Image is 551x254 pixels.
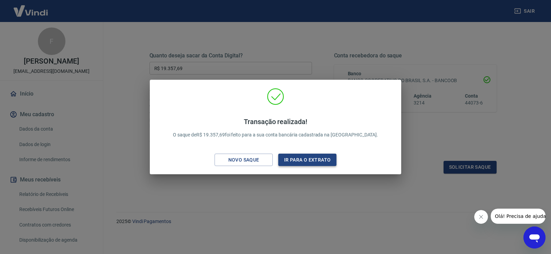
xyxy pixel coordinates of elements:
span: Olá! Precisa de ajuda? [4,5,58,10]
h4: Transação realizada! [173,118,378,126]
iframe: Mensagem da empresa [491,209,545,224]
button: Novo saque [215,154,273,166]
div: Novo saque [220,156,268,164]
iframe: Fechar mensagem [474,210,488,224]
button: Ir para o extrato [278,154,336,166]
iframe: Botão para abrir a janela de mensagens [523,227,545,249]
p: O saque de R$ 19.357,69 foi feito para a sua conta bancária cadastrada na [GEOGRAPHIC_DATA]. [173,118,378,139]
